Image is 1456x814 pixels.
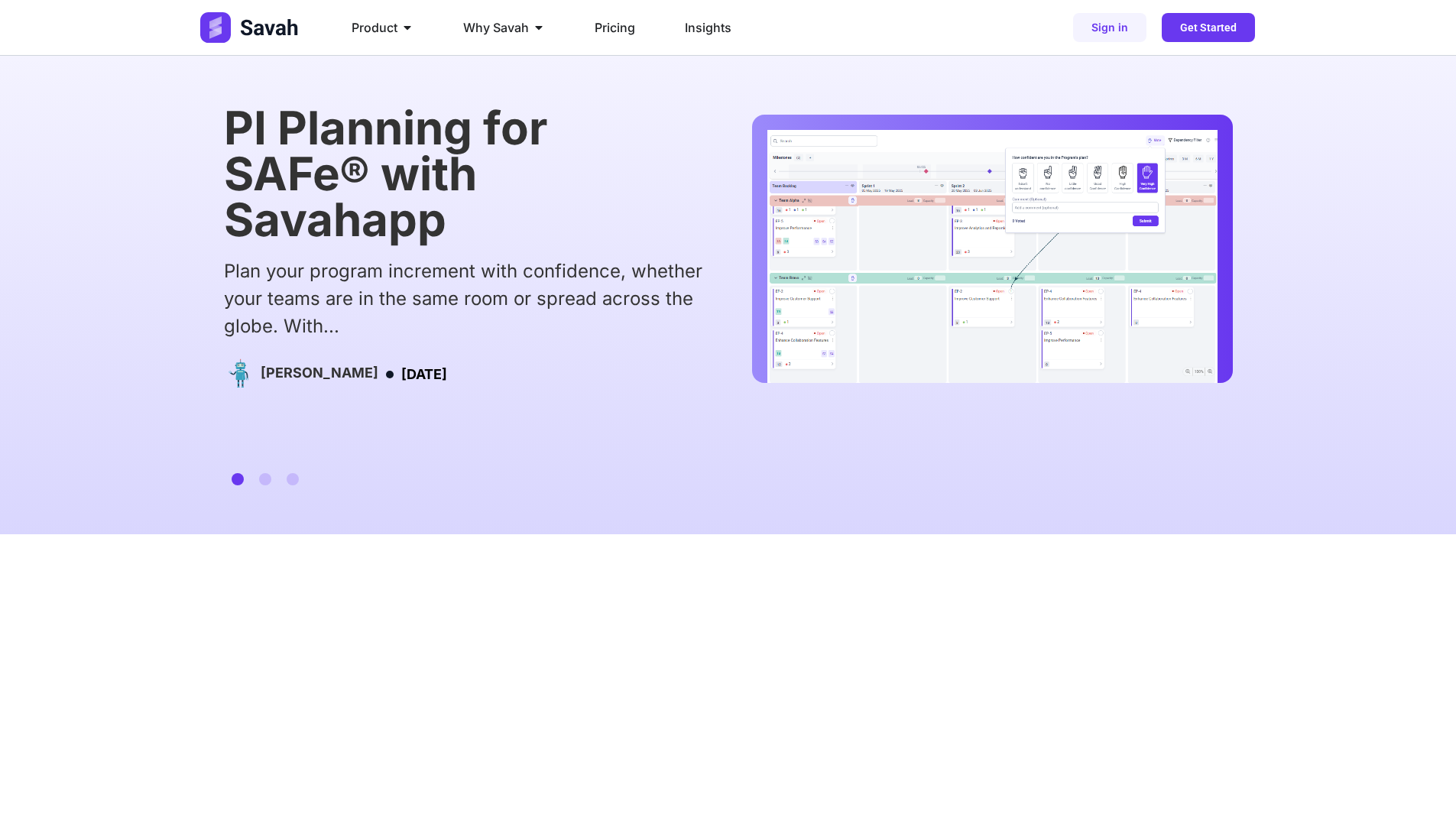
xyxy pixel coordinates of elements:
a: Sign in [1073,13,1146,42]
span: Product [352,18,397,37]
span: Why Savah [463,18,529,37]
h4: [PERSON_NAME] [261,365,378,381]
img: Picture of Emerson Cole [224,358,255,388]
span: Go to slide 2 [259,473,271,485]
div: Plan your program increment with confidence, whether your teams are in the same room or spread ac... [224,258,703,340]
nav: Menu [339,12,876,43]
div: 1 / 3 [224,105,1233,458]
div: Menu Toggle [339,12,876,43]
a: PI Planning for SAFe® with Savahapp [224,100,547,247]
a: Get Started [1162,13,1255,42]
span: Go to slide 3 [287,473,299,485]
span: Sign in [1091,22,1128,33]
img: Logo (2) [200,12,301,43]
span: Go to slide 1 [232,473,244,485]
span: Get Started [1180,22,1237,33]
time: [DATE] [401,366,447,382]
a: Pricing [595,18,635,37]
a: Insights [685,18,731,37]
